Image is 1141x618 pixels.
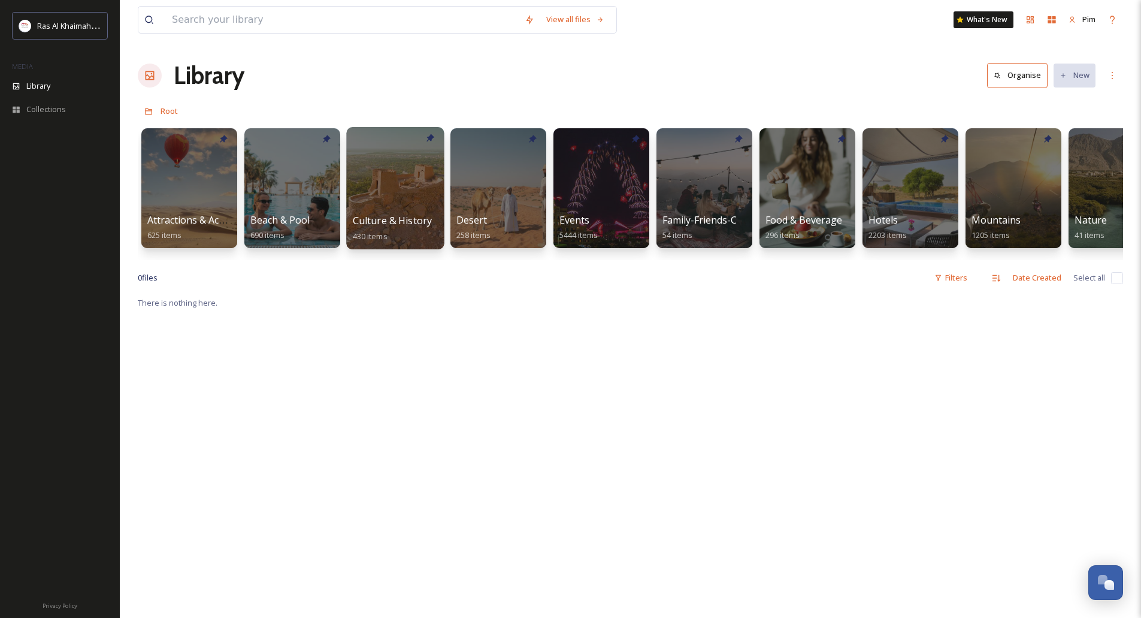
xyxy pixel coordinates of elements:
[147,213,248,227] span: Attractions & Activities
[1075,230,1104,240] span: 41 items
[987,63,1048,88] button: Organise
[26,80,50,92] span: Library
[559,213,589,227] span: Events
[456,213,487,227] span: Desert
[138,272,158,284] span: 0 file s
[1054,64,1095,87] button: New
[559,230,598,240] span: 5444 items
[540,8,610,31] a: View all files
[1063,8,1101,31] a: Pim
[1075,215,1107,240] a: Nature41 items
[1075,213,1107,227] span: Nature
[765,213,842,227] span: Food & Beverage
[662,213,786,227] span: Family-Friends-Couple-Solo
[43,602,77,610] span: Privacy Policy
[971,215,1021,240] a: Mountains1205 items
[250,230,285,240] span: 690 items
[868,215,907,240] a: Hotels2203 items
[353,214,432,227] span: Culture & History
[456,230,491,240] span: 258 items
[353,215,432,242] a: Culture & History430 items
[174,58,244,94] a: Library
[37,20,207,31] span: Ras Al Khaimah Tourism Development Authority
[1007,266,1067,290] div: Date Created
[147,230,181,240] span: 625 items
[1082,14,1095,25] span: Pim
[166,7,519,33] input: Search your library
[928,266,973,290] div: Filters
[456,215,491,240] a: Desert258 items
[26,104,66,115] span: Collections
[138,297,217,308] span: There is nothing here.
[19,20,31,32] img: Logo_RAKTDA_RGB-01.png
[954,11,1013,28] a: What's New
[662,215,786,240] a: Family-Friends-Couple-Solo54 items
[147,215,248,240] a: Attractions & Activities625 items
[1073,272,1105,284] span: Select all
[250,213,310,227] span: Beach & Pool
[12,62,33,71] span: MEDIA
[43,598,77,612] a: Privacy Policy
[662,230,692,240] span: 54 items
[868,213,898,227] span: Hotels
[250,215,310,240] a: Beach & Pool690 items
[559,215,598,240] a: Events5444 items
[765,230,800,240] span: 296 items
[353,230,388,241] span: 430 items
[1088,565,1123,600] button: Open Chat
[765,215,842,240] a: Food & Beverage296 items
[161,105,178,116] span: Root
[161,104,178,118] a: Root
[971,230,1010,240] span: 1205 items
[868,230,907,240] span: 2203 items
[971,213,1021,227] span: Mountains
